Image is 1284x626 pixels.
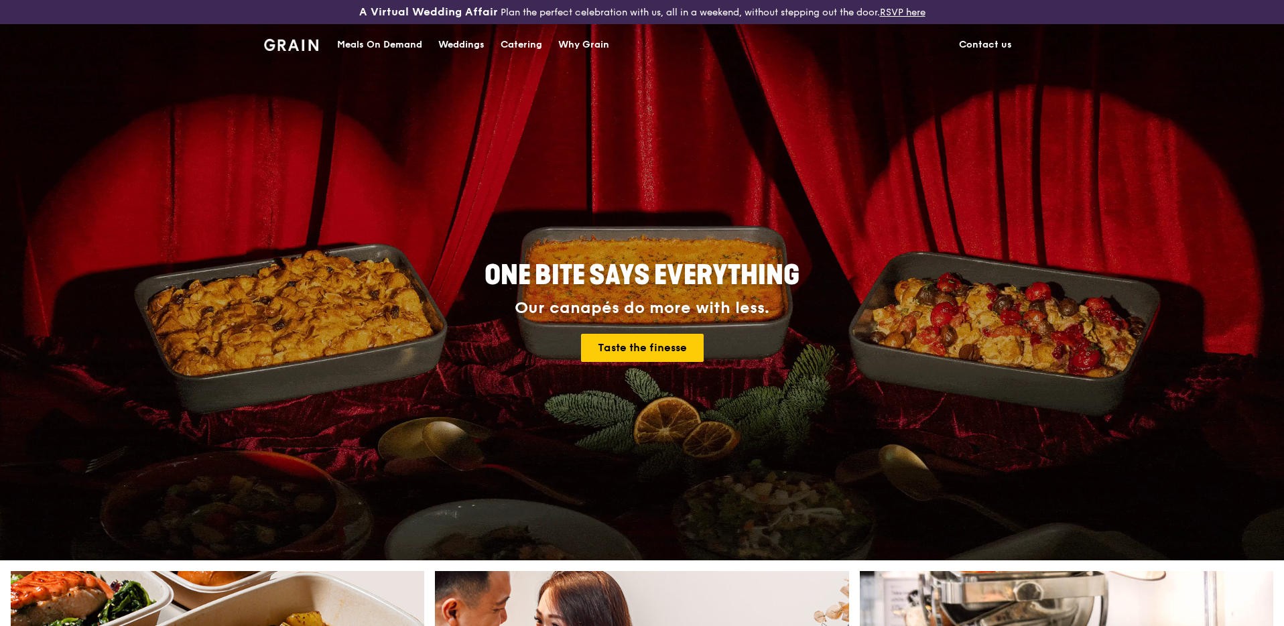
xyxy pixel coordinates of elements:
a: Why Grain [550,25,617,65]
a: Contact us [951,25,1020,65]
h3: A Virtual Wedding Affair [359,5,498,19]
div: Catering [501,25,542,65]
a: Taste the finesse [581,334,704,362]
a: GrainGrain [264,23,318,64]
span: ONE BITE SAYS EVERYTHING [485,259,799,292]
a: Weddings [430,25,493,65]
div: Meals On Demand [337,25,422,65]
img: Grain [264,39,318,51]
div: Our canapés do more with less. [401,299,883,318]
div: Why Grain [558,25,609,65]
div: Weddings [438,25,485,65]
div: Plan the perfect celebration with us, all in a weekend, without stepping out the door. [256,5,1028,19]
a: RSVP here [880,7,925,18]
a: Catering [493,25,550,65]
